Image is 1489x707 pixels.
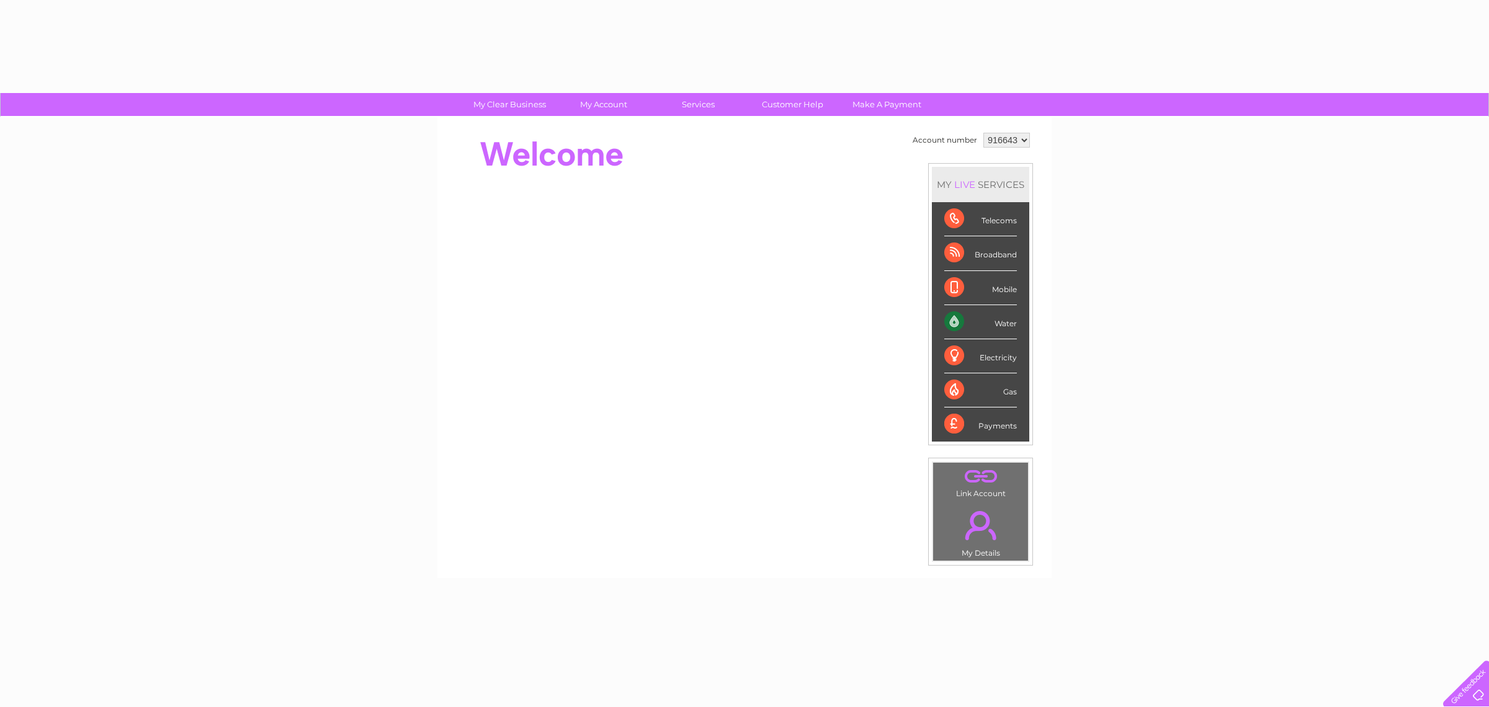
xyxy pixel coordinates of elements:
[936,466,1025,487] a: .
[932,462,1029,501] td: Link Account
[741,93,844,116] a: Customer Help
[458,93,561,116] a: My Clear Business
[952,179,978,190] div: LIVE
[836,93,938,116] a: Make A Payment
[944,202,1017,236] div: Telecoms
[944,305,1017,339] div: Water
[944,407,1017,441] div: Payments
[936,504,1025,547] a: .
[932,500,1029,561] td: My Details
[944,339,1017,373] div: Electricity
[932,167,1029,202] div: MY SERVICES
[910,130,980,151] td: Account number
[944,236,1017,270] div: Broadband
[553,93,655,116] a: My Account
[647,93,749,116] a: Services
[944,373,1017,407] div: Gas
[944,271,1017,305] div: Mobile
